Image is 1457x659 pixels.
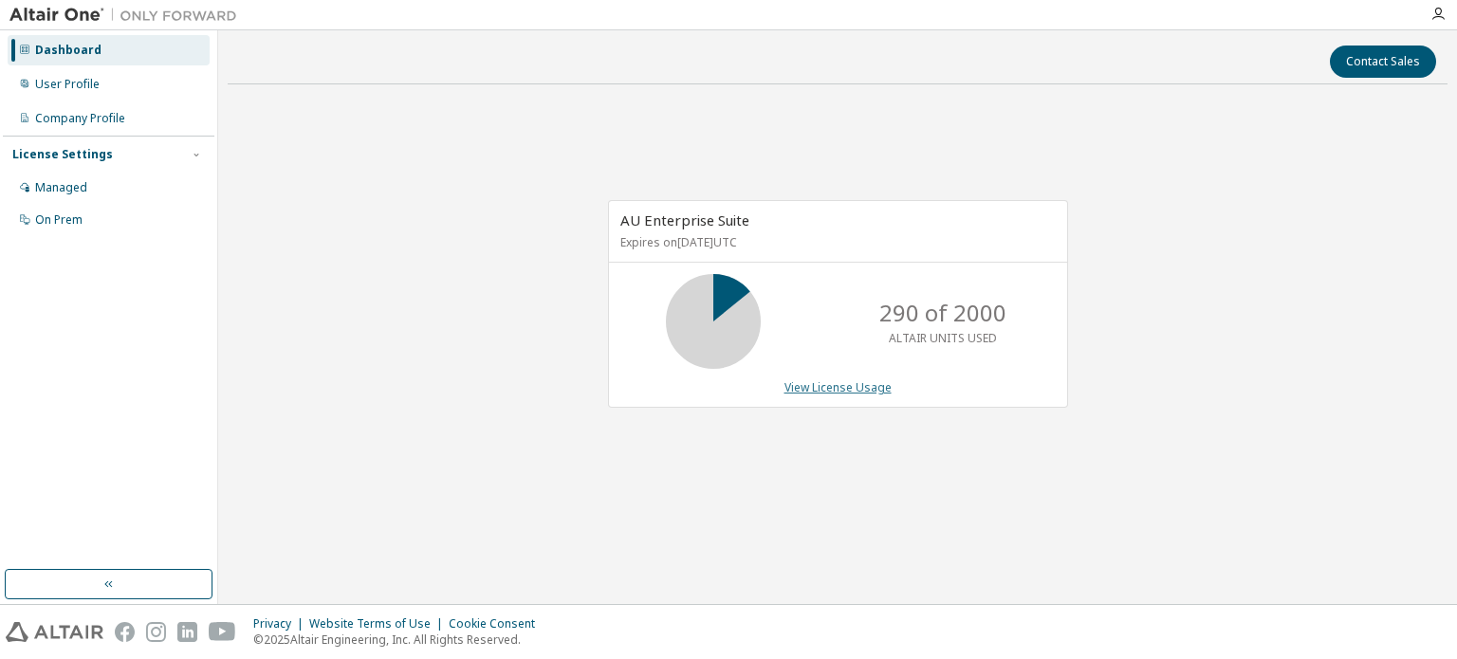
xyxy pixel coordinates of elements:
[35,111,125,126] div: Company Profile
[253,632,546,648] p: © 2025 Altair Engineering, Inc. All Rights Reserved.
[1330,46,1436,78] button: Contact Sales
[177,622,197,642] img: linkedin.svg
[35,43,101,58] div: Dashboard
[784,379,892,395] a: View License Usage
[620,234,1051,250] p: Expires on [DATE] UTC
[35,180,87,195] div: Managed
[449,616,546,632] div: Cookie Consent
[115,622,135,642] img: facebook.svg
[35,77,100,92] div: User Profile
[209,622,236,642] img: youtube.svg
[35,212,83,228] div: On Prem
[879,297,1006,329] p: 290 of 2000
[9,6,247,25] img: Altair One
[620,211,749,229] span: AU Enterprise Suite
[889,330,997,346] p: ALTAIR UNITS USED
[253,616,309,632] div: Privacy
[12,147,113,162] div: License Settings
[6,622,103,642] img: altair_logo.svg
[309,616,449,632] div: Website Terms of Use
[146,622,166,642] img: instagram.svg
